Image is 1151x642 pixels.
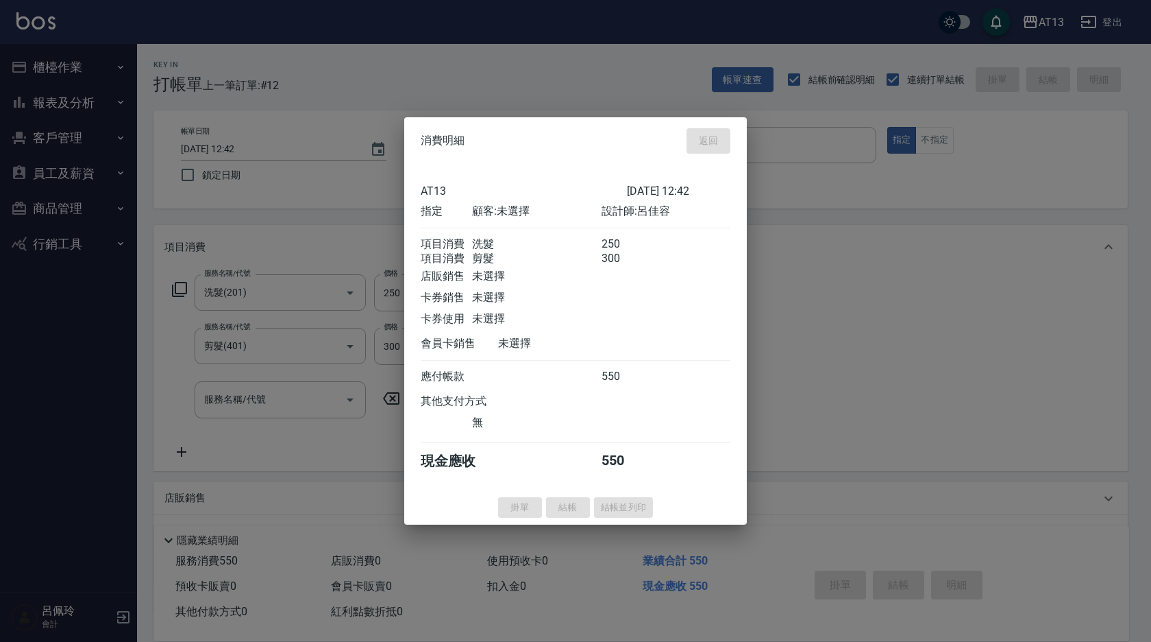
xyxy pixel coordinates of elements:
div: 項目消費 [421,251,472,265]
div: 無 [472,415,601,429]
div: 550 [602,451,653,470]
span: 消費明細 [421,134,465,147]
div: 未選擇 [472,269,601,283]
div: 顧客: 未選擇 [472,204,601,218]
div: [DATE] 12:42 [627,184,730,197]
div: 卡券銷售 [421,290,472,305]
div: 其他支付方式 [421,394,524,408]
div: 現金應收 [421,451,498,470]
div: 250 [602,237,653,251]
div: 未選擇 [472,311,601,326]
div: 300 [602,251,653,265]
div: 店販銷售 [421,269,472,283]
div: AT13 [421,184,627,197]
div: 550 [602,369,653,383]
div: 卡券使用 [421,311,472,326]
div: 項目消費 [421,237,472,251]
div: 洗髮 [472,237,601,251]
div: 指定 [421,204,472,218]
div: 應付帳款 [421,369,472,383]
div: 會員卡銷售 [421,336,498,350]
div: 剪髮 [472,251,601,265]
div: 未選擇 [472,290,601,305]
div: 設計師: 呂佳容 [602,204,730,218]
div: 未選擇 [498,336,627,350]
